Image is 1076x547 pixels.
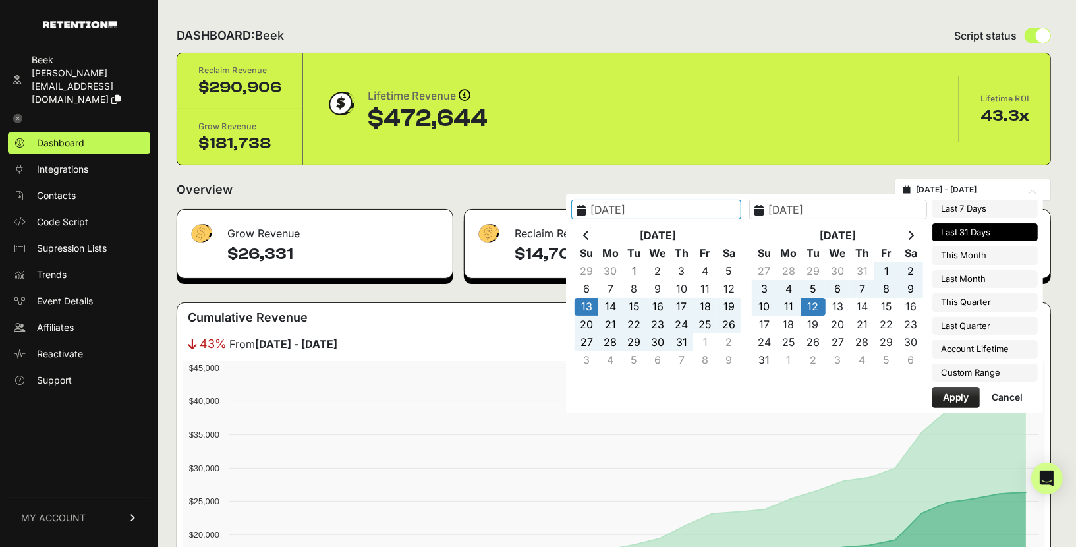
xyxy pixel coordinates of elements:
td: 25 [776,333,801,351]
a: Code Script [8,212,150,233]
td: 28 [598,333,622,351]
h4: $14,708 [515,244,741,265]
td: 1 [693,333,717,351]
text: $45,000 [189,363,219,373]
td: 20 [575,316,598,333]
td: 26 [801,333,826,351]
td: 1 [874,262,899,280]
a: Reactivate [8,343,150,364]
div: Grow Revenue [177,210,453,249]
td: 2 [899,262,923,280]
text: $25,000 [189,496,219,506]
td: 21 [850,316,874,333]
td: 16 [646,298,669,316]
td: 5 [717,262,741,280]
a: Support [8,370,150,391]
td: 5 [622,351,646,369]
th: Th [669,245,693,262]
text: $35,000 [189,430,219,440]
li: Last Quarter [932,317,1038,335]
td: 9 [646,280,669,298]
td: 30 [899,333,923,351]
td: 22 [622,316,646,333]
span: Affiliates [37,321,74,334]
th: Mo [776,245,801,262]
span: Contacts [37,189,76,202]
a: Integrations [8,159,150,180]
td: 6 [826,280,850,298]
text: $20,000 [189,530,219,540]
td: 7 [850,280,874,298]
td: 25 [693,316,717,333]
td: 6 [899,351,923,369]
td: 12 [717,280,741,298]
td: 3 [826,351,850,369]
div: $181,738 [198,133,281,154]
th: [DATE] [776,227,899,245]
td: 9 [899,280,923,298]
td: 22 [874,316,899,333]
a: Event Details [8,291,150,312]
h2: Overview [177,181,233,199]
td: 29 [874,333,899,351]
text: $30,000 [189,463,219,473]
td: 20 [826,316,850,333]
td: 8 [622,280,646,298]
div: Reclaim Revenue [198,64,281,77]
span: Script status [954,28,1017,43]
span: Dashboard [37,136,84,150]
th: Fr [693,245,717,262]
td: 23 [646,316,669,333]
th: Sa [717,245,741,262]
td: 2 [717,333,741,351]
td: 2 [646,262,669,280]
span: Beek [255,28,284,42]
td: 30 [826,262,850,280]
th: Su [752,245,776,262]
td: 27 [826,333,850,351]
th: Th [850,245,874,262]
td: 6 [575,280,598,298]
li: Last Month [932,270,1038,289]
td: 4 [598,351,622,369]
strong: [DATE] - [DATE] [255,337,337,351]
th: We [826,245,850,262]
td: 16 [899,298,923,316]
button: Cancel [982,387,1034,408]
div: Open Intercom Messenger [1031,463,1063,494]
td: 8 [874,280,899,298]
td: 13 [826,298,850,316]
td: 15 [622,298,646,316]
td: 9 [717,351,741,369]
td: 3 [752,280,776,298]
a: Affiliates [8,317,150,338]
span: MY ACCOUNT [21,511,86,525]
div: Lifetime ROI [980,92,1029,105]
span: Code Script [37,216,88,229]
div: $290,906 [198,77,281,98]
td: 14 [598,298,622,316]
td: 10 [752,298,776,316]
li: Last 7 Days [932,200,1038,218]
span: Event Details [37,295,93,308]
a: Beek [PERSON_NAME][EMAIL_ADDRESS][DOMAIN_NAME] [8,49,150,110]
a: MY ACCOUNT [8,498,150,538]
td: 6 [646,351,669,369]
td: 24 [752,333,776,351]
li: Custom Range [932,364,1038,382]
h4: $26,331 [227,244,442,265]
td: 29 [801,262,826,280]
td: 1 [776,351,801,369]
th: [DATE] [598,227,717,245]
td: 7 [669,351,693,369]
td: 11 [776,298,801,316]
h3: Cumulative Revenue [188,308,308,327]
td: 10 [669,280,693,298]
li: Account Lifetime [932,340,1038,359]
td: 2 [801,351,826,369]
a: Contacts [8,185,150,206]
td: 4 [776,280,801,298]
li: This Month [932,246,1038,265]
td: 1 [622,262,646,280]
td: 29 [575,262,598,280]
